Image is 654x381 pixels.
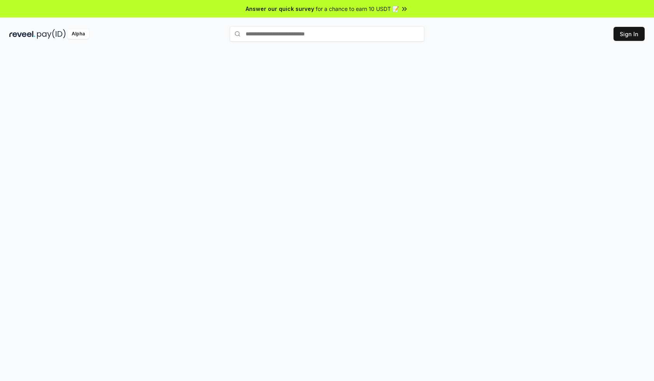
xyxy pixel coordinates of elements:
[246,5,314,13] span: Answer our quick survey
[9,29,35,39] img: reveel_dark
[316,5,399,13] span: for a chance to earn 10 USDT 📝
[614,27,645,41] button: Sign In
[67,29,89,39] div: Alpha
[37,29,66,39] img: pay_id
